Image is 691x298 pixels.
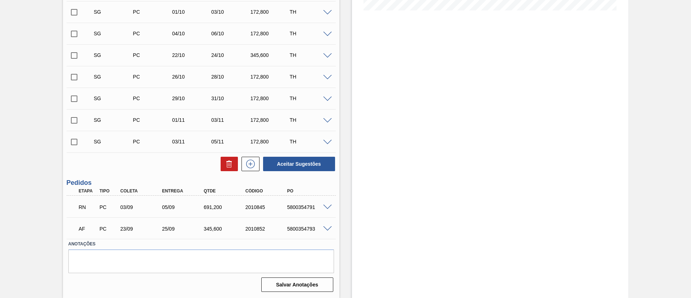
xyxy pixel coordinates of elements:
[92,117,136,123] div: Sugestão Criada
[79,204,97,210] p: RN
[131,95,175,101] div: Pedido de Compra
[131,139,175,144] div: Pedido de Compra
[118,188,165,194] div: Coleta
[288,74,331,80] div: TH
[131,9,175,15] div: Pedido de Compra
[238,157,259,171] div: Nova sugestão
[170,95,214,101] div: 29/10/2025
[288,9,331,15] div: TH
[92,52,136,58] div: Sugestão Criada
[244,204,290,210] div: 2010845
[249,52,292,58] div: 345,600
[170,139,214,144] div: 03/11/2025
[249,31,292,36] div: 172,800
[249,9,292,15] div: 172,800
[209,9,253,15] div: 03/10/2025
[288,52,331,58] div: TH
[288,31,331,36] div: TH
[77,221,99,237] div: Aguardando Faturamento
[77,188,99,194] div: Etapa
[209,74,253,80] div: 28/10/2025
[288,95,331,101] div: TH
[202,204,249,210] div: 691,200
[288,117,331,123] div: TH
[170,74,214,80] div: 26/10/2025
[77,199,99,215] div: Em renegociação
[131,74,175,80] div: Pedido de Compra
[244,188,290,194] div: Código
[170,31,214,36] div: 04/10/2025
[209,31,253,36] div: 06/10/2025
[209,117,253,123] div: 03/11/2025
[249,95,292,101] div: 172,800
[160,204,207,210] div: 05/09/2025
[98,204,119,210] div: Pedido de Compra
[261,277,333,292] button: Salvar Anotações
[79,226,97,232] p: AF
[285,226,332,232] div: 5800354793
[92,31,136,36] div: Sugestão Criada
[160,226,207,232] div: 25/09/2025
[244,226,290,232] div: 2010852
[92,9,136,15] div: Sugestão Criada
[263,157,335,171] button: Aceitar Sugestões
[285,204,332,210] div: 5800354791
[217,157,238,171] div: Excluir Sugestões
[118,226,165,232] div: 23/09/2025
[202,226,249,232] div: 345,600
[202,188,249,194] div: Qtde
[170,9,214,15] div: 01/10/2025
[92,139,136,144] div: Sugestão Criada
[131,117,175,123] div: Pedido de Compra
[249,139,292,144] div: 172,800
[209,95,253,101] div: 31/10/2025
[131,31,175,36] div: Pedido de Compra
[209,139,253,144] div: 05/11/2025
[285,188,332,194] div: PO
[118,204,165,210] div: 03/09/2025
[170,117,214,123] div: 01/11/2025
[98,226,119,232] div: Pedido de Compra
[68,239,334,249] label: Anotações
[170,52,214,58] div: 22/10/2025
[92,95,136,101] div: Sugestão Criada
[92,74,136,80] div: Sugestão Criada
[131,52,175,58] div: Pedido de Compra
[67,179,336,187] h3: Pedidos
[209,52,253,58] div: 24/10/2025
[259,156,336,172] div: Aceitar Sugestões
[249,74,292,80] div: 172,800
[98,188,119,194] div: Tipo
[288,139,331,144] div: TH
[249,117,292,123] div: 172,800
[160,188,207,194] div: Entrega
